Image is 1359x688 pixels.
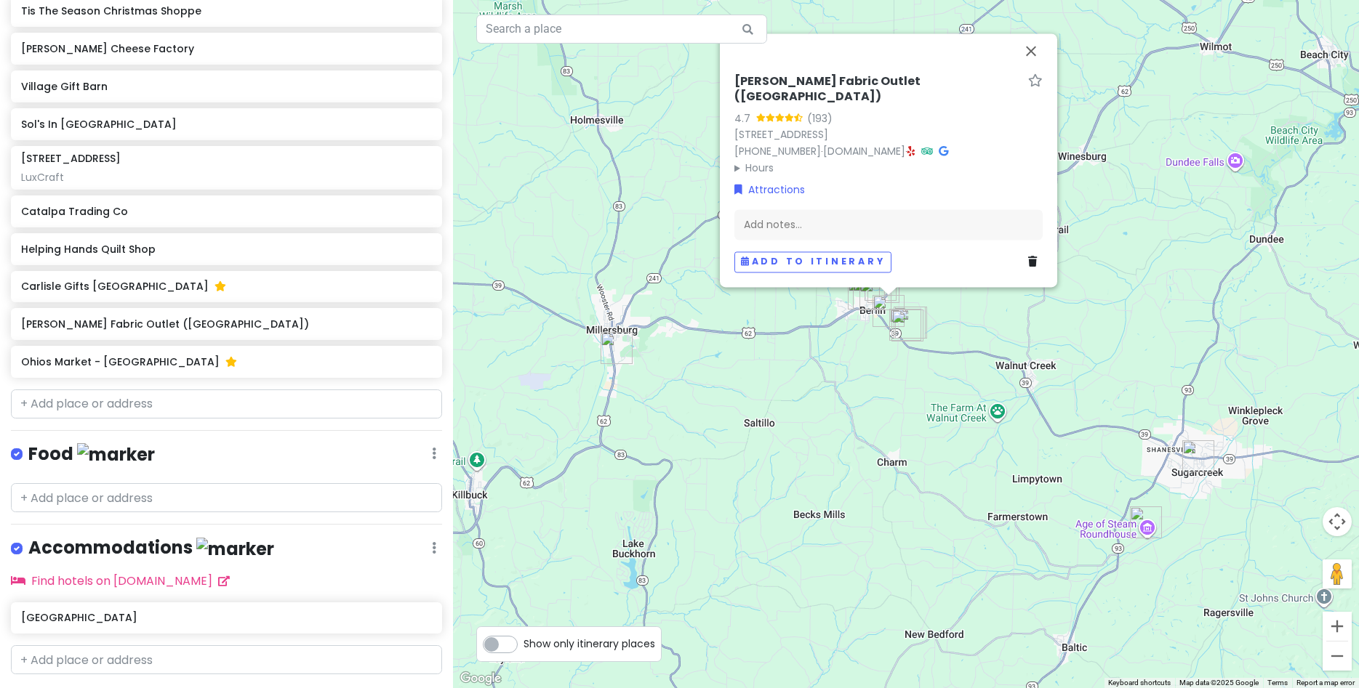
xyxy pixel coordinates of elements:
[21,355,431,368] h6: Ohios Market - [GEOGRAPHIC_DATA]
[1108,678,1171,688] button: Keyboard shortcuts
[1130,506,1162,538] div: Age of Steam Roundhouse
[21,80,431,93] h6: Village Gift Barn
[889,309,921,341] div: 4363 OH-39
[21,317,431,331] h6: [PERSON_NAME] Fabric Outlet ([GEOGRAPHIC_DATA])
[921,146,933,156] i: Tripadvisor
[21,4,431,17] h6: Tis The Season Christmas Shoppe
[1028,74,1043,89] a: Star place
[891,309,923,341] div: Country Acres Mini Golf
[1179,679,1259,687] span: Map data ©2025 Google
[848,278,880,309] div: Sol's In Berlin
[1323,507,1352,536] button: Map camera controls
[734,209,1043,240] div: Add notes...
[21,205,431,218] h6: Catalpa Trading Co
[11,645,442,674] input: + Add place or address
[1267,679,1288,687] a: Terms (opens in new tab)
[1323,642,1352,671] button: Zoom out
[1014,33,1049,68] button: Close
[734,74,1043,176] div: · ·
[28,442,155,466] h4: Food
[1323,612,1352,641] button: Zoom in
[1323,559,1352,588] button: Drag Pegman onto the map to open Street View
[853,278,885,309] div: Catalpa Trading Co
[601,332,633,364] div: Goodwill
[1182,440,1214,472] div: Sugarcreek
[1028,254,1043,270] a: Delete place
[895,307,927,339] div: Berlin Encore Hotel & Suites
[734,110,756,126] div: 4.7
[457,669,505,688] a: Open this area in Google Maps (opens a new window)
[734,127,828,142] a: [STREET_ADDRESS]
[21,152,121,165] h6: [STREET_ADDRESS]
[21,171,431,184] div: LuxCraft
[734,74,1022,105] h6: [PERSON_NAME] Fabric Outlet ([GEOGRAPHIC_DATA])
[215,281,226,291] i: Starred
[77,443,155,466] img: marker
[21,42,431,55] h6: [PERSON_NAME] Cheese Factory
[524,636,655,652] span: Show only itinerary places
[21,118,431,131] h6: Sol's In [GEOGRAPHIC_DATA]
[939,146,948,156] i: Google Maps
[734,160,1043,176] summary: Hours
[225,357,237,367] i: Starred
[734,182,805,198] a: Attractions
[823,144,905,158] a: [DOMAIN_NAME]
[11,572,230,589] a: Find hotels on [DOMAIN_NAME]
[21,280,431,293] h6: Carlisle Gifts [GEOGRAPHIC_DATA]
[21,243,431,256] h6: Helping Hands Quilt Shop
[859,278,891,310] div: Berlin Village Antique Mall
[873,295,905,327] div: Zinck's Fabric Outlet (Berlin)
[807,110,833,126] div: (193)
[11,483,442,512] input: + Add place or address
[28,536,274,560] h4: Accommodations
[734,251,891,272] button: Add to itinerary
[476,15,767,44] input: Search a place
[11,389,442,418] input: + Add place or address
[21,611,431,624] h6: [GEOGRAPHIC_DATA]
[196,538,274,560] img: marker
[734,144,821,158] a: [PHONE_NUMBER]
[1296,679,1355,687] a: Report a map error
[894,307,926,339] div: Amish Country Theater
[457,669,505,688] img: Google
